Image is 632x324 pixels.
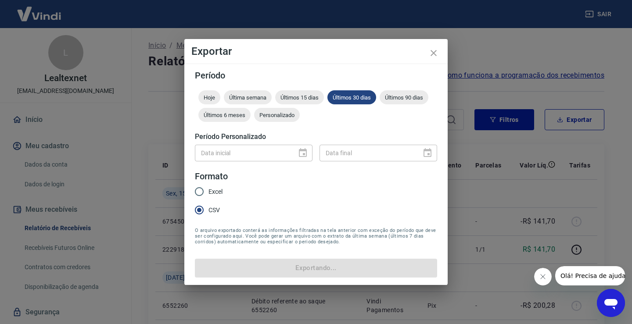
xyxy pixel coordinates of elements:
[534,268,552,285] iframe: Fechar mensagem
[208,187,223,196] span: Excel
[224,90,272,104] div: Última semana
[327,94,376,101] span: Últimos 30 dias
[195,71,437,80] h5: Período
[423,43,444,64] button: close
[597,289,625,317] iframe: Botão para abrir a janela de mensagens
[5,6,74,13] span: Olá! Precisa de ajuda?
[254,112,300,118] span: Personalizado
[208,206,220,215] span: CSV
[320,145,415,161] input: DD/MM/YYYY
[224,94,272,101] span: Última semana
[198,112,251,118] span: Últimos 6 meses
[195,145,291,161] input: DD/MM/YYYY
[380,94,428,101] span: Últimos 90 dias
[198,90,220,104] div: Hoje
[195,228,437,245] span: O arquivo exportado conterá as informações filtradas na tela anterior com exceção do período que ...
[275,94,324,101] span: Últimos 15 dias
[555,266,625,285] iframe: Mensagem da empresa
[198,94,220,101] span: Hoje
[191,46,441,57] h4: Exportar
[380,90,428,104] div: Últimos 90 dias
[198,108,251,122] div: Últimos 6 meses
[195,132,437,141] h5: Período Personalizado
[254,108,300,122] div: Personalizado
[327,90,376,104] div: Últimos 30 dias
[195,170,228,183] legend: Formato
[275,90,324,104] div: Últimos 15 dias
